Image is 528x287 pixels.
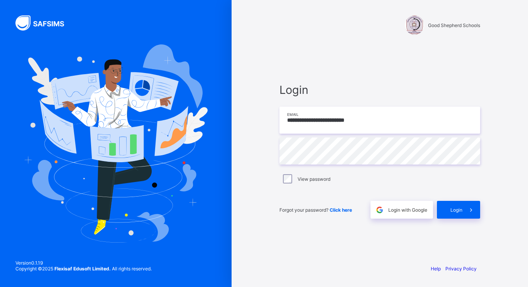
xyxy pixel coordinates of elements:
[431,266,441,272] a: Help
[15,266,152,272] span: Copyright © 2025 All rights reserved.
[15,15,73,31] img: SAFSIMS Logo
[279,207,352,213] span: Forgot your password?
[298,176,330,182] label: View password
[279,83,480,97] span: Login
[428,22,480,28] span: Good Shepherd Schools
[375,205,384,214] img: google.396cfc9801f0270233282035f929180a.svg
[330,207,352,213] a: Click here
[24,44,208,242] img: Hero Image
[445,266,477,272] a: Privacy Policy
[388,207,427,213] span: Login with Google
[54,266,111,272] strong: Flexisaf Edusoft Limited.
[15,260,152,266] span: Version 0.1.19
[450,207,462,213] span: Login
